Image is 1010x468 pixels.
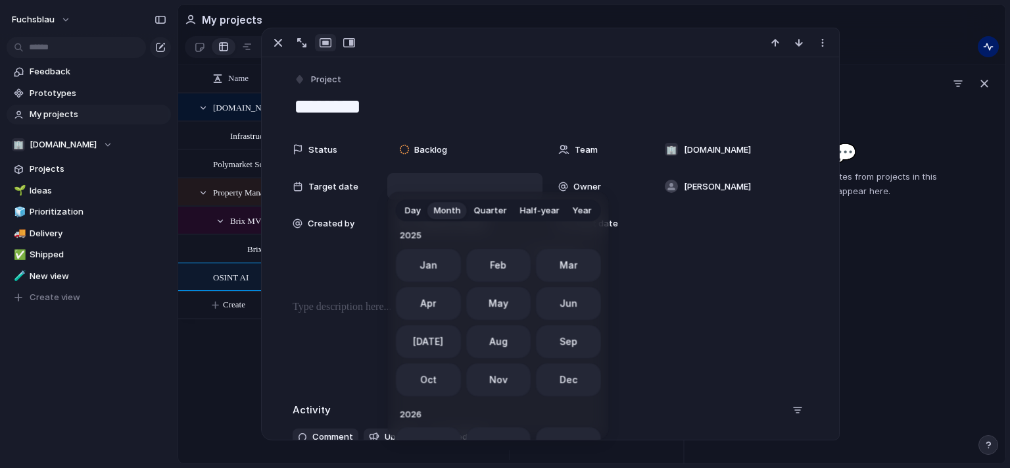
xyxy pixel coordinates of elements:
[396,325,461,358] button: [DATE]
[427,200,468,221] button: Month
[398,200,427,221] button: Day
[466,249,531,282] button: Feb
[474,204,507,217] span: Quarter
[396,407,601,423] span: 2026
[536,287,601,320] button: Jun
[536,325,601,358] button: Sep
[490,258,506,272] span: Feb
[536,363,601,396] button: Dec
[560,437,577,451] span: Mar
[536,427,601,460] button: Mar
[536,249,601,282] button: Mar
[489,334,508,348] span: Aug
[405,204,421,217] span: Day
[413,334,443,348] span: [DATE]
[396,228,601,244] span: 2025
[514,200,566,221] button: Half-year
[396,249,461,282] button: Jan
[489,373,508,386] span: Nov
[466,363,531,396] button: Nov
[560,296,577,310] span: Jun
[419,258,437,272] span: Jan
[468,200,514,221] button: Quarter
[396,427,461,460] button: Jan
[566,200,598,221] button: Year
[489,296,508,310] span: May
[419,437,437,451] span: Jan
[466,325,531,358] button: Aug
[466,427,531,460] button: Feb
[420,373,436,386] span: Oct
[420,296,436,310] span: Apr
[560,373,577,386] span: Dec
[396,363,461,396] button: Oct
[560,258,577,272] span: Mar
[573,204,592,217] span: Year
[466,287,531,320] button: May
[560,334,577,348] span: Sep
[490,437,506,451] span: Feb
[520,204,560,217] span: Half-year
[434,204,461,217] span: Month
[396,287,461,320] button: Apr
